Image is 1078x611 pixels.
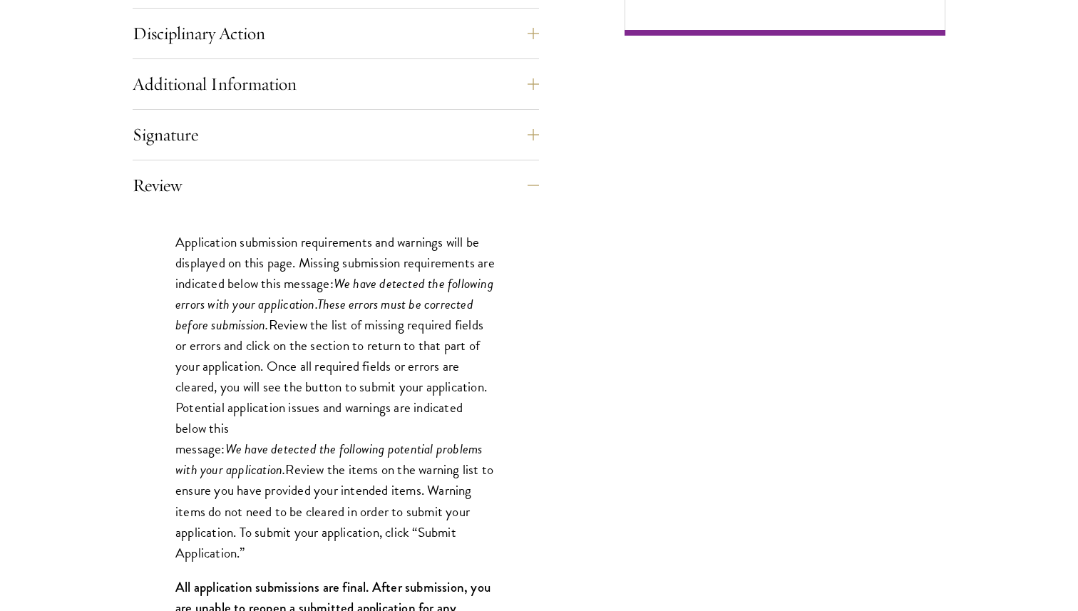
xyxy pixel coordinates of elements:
button: Additional Information [133,67,539,101]
p: Application submission requirements and warnings will be displayed on this page. Missing submissi... [175,232,496,563]
button: Signature [133,118,539,152]
button: Review [133,168,539,202]
em: We have detected the following potential problems with your application. [175,438,482,480]
em: These errors must be corrected before submission. [175,294,473,335]
button: Disciplinary Action [133,16,539,51]
em: We have detected the following errors with your application. [175,273,493,314]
